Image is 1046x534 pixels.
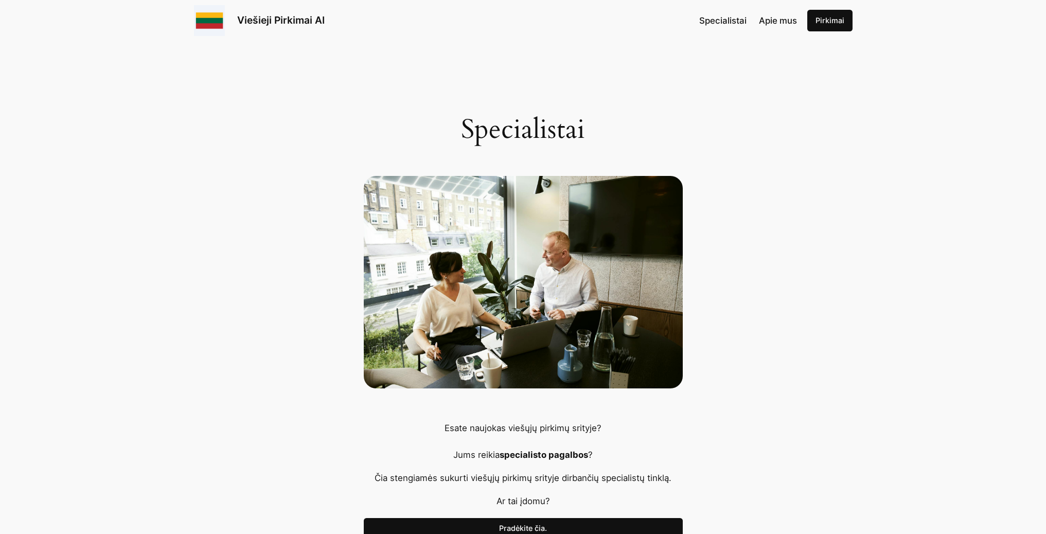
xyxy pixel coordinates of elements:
[237,14,325,26] a: Viešieji Pirkimai AI
[699,15,747,26] span: Specialistai
[364,421,683,461] p: Esate naujokas viešųjų pirkimų srityje? Jums reikia ?
[699,14,747,27] a: Specialistai
[194,5,225,36] img: Viešieji pirkimai logo
[364,471,683,485] p: Čia stengiamės sukurti viešųjų pirkimų srityje dirbančių specialistų tinklą.
[699,14,797,27] nav: Navigation
[807,10,853,31] a: Pirkimai
[364,176,683,388] : man and woman discussing and sharing ideas
[759,14,797,27] a: Apie mus
[364,114,683,145] h1: Specialistai
[500,450,588,460] strong: specialisto pagalbos
[364,494,683,508] p: Ar tai įdomu?
[759,15,797,26] span: Apie mus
